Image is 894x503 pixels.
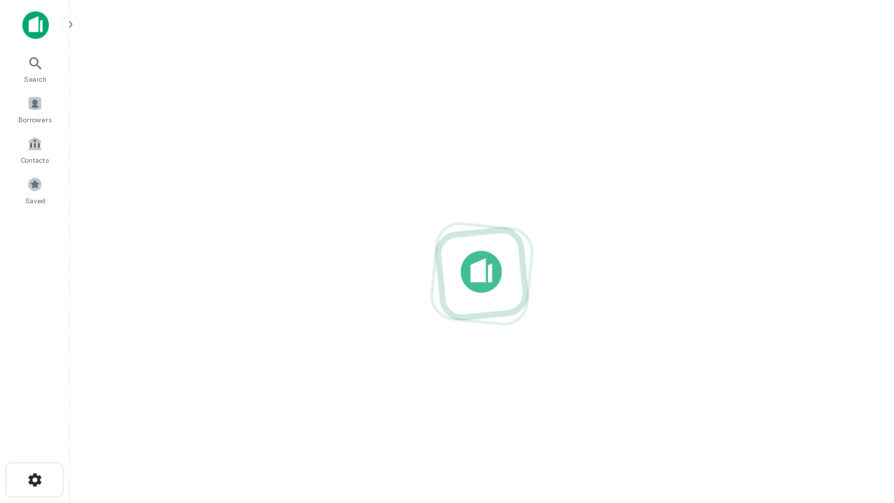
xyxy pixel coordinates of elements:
iframe: Chat Widget [824,391,894,458]
span: Saved [25,195,45,206]
a: Saved [4,171,66,209]
a: Borrowers [4,90,66,128]
a: Search [4,50,66,87]
span: Borrowers [18,114,52,125]
img: capitalize-icon.png [22,11,49,39]
span: Search [24,73,47,85]
span: Contacts [21,154,49,166]
a: Contacts [4,131,66,168]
